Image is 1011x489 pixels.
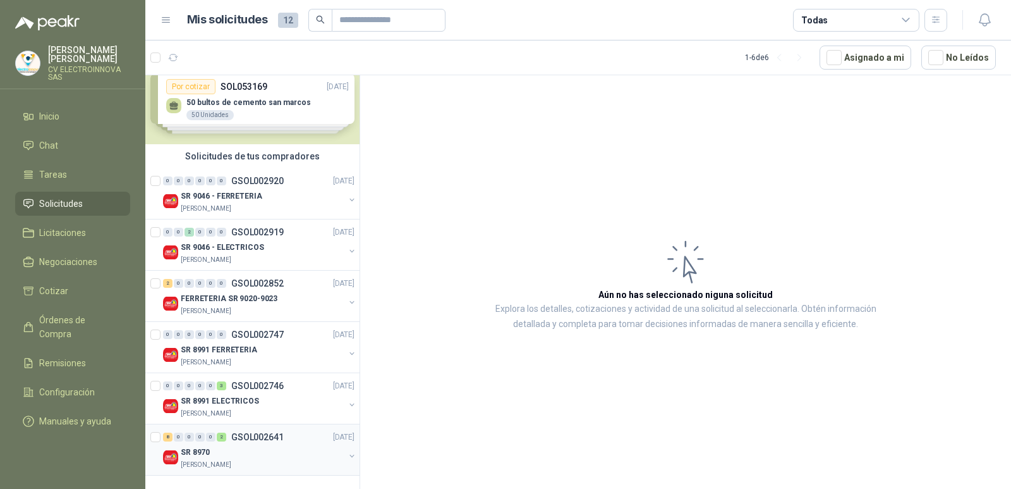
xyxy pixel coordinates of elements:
[181,357,231,368] p: [PERSON_NAME]
[181,255,231,265] p: [PERSON_NAME]
[195,279,205,288] div: 0
[15,409,130,433] a: Manuales y ayuda
[15,104,130,128] a: Inicio
[39,226,86,240] span: Licitaciones
[39,385,95,399] span: Configuración
[163,194,178,209] img: Company Logo
[181,344,257,356] p: SR 8991 FERRETERIA
[217,381,226,390] div: 3
[15,250,130,274] a: Negociaciones
[195,228,205,237] div: 0
[801,13,828,27] div: Todas
[163,225,357,265] a: 0 0 2 0 0 0 GSOL002919[DATE] Company LogoSR 9046 - ELECTRICOS[PERSON_NAME]
[217,330,226,339] div: 0
[163,228,173,237] div: 0
[181,293,277,305] p: FERRETERIA SR 9020-9023
[174,330,183,339] div: 0
[195,433,205,442] div: 0
[181,395,259,407] p: SR 8991 ELECTRICOS
[163,279,173,288] div: 2
[195,330,205,339] div: 0
[231,228,284,237] p: GSOL002919
[185,330,194,339] div: 0
[15,221,130,245] a: Licitaciones
[15,308,130,346] a: Órdenes de Compra
[316,15,325,24] span: search
[145,144,360,168] div: Solicitudes de tus compradores
[333,431,354,443] p: [DATE]
[174,279,183,288] div: 0
[181,460,231,470] p: [PERSON_NAME]
[487,302,885,332] p: Explora los detalles, cotizaciones y actividad de una solicitud al seleccionarla. Obtén informaci...
[187,11,268,29] h1: Mis solicitudes
[15,15,80,30] img: Logo peakr
[39,168,67,182] span: Tareas
[145,53,360,144] div: Solicitudes de nuevos compradoresPor cotizarSOL053169[DATE] 50 bultos de cemento san marcos50 Uni...
[39,414,111,428] span: Manuales y ayuda
[174,433,183,442] div: 0
[333,226,354,238] p: [DATE]
[163,378,357,419] a: 0 0 0 0 0 3 GSOL002746[DATE] Company LogoSR 8991 ELECTRICOS[PERSON_NAME]
[163,347,178,362] img: Company Logo
[15,279,130,303] a: Cotizar
[195,381,205,390] div: 0
[48,46,130,63] p: [PERSON_NAME] [PERSON_NAME]
[181,242,264,254] p: SR 9046 - ELECTRICOS
[206,279,215,288] div: 0
[206,433,215,442] div: 0
[163,330,173,339] div: 0
[333,175,354,187] p: [DATE]
[185,279,194,288] div: 0
[217,176,226,185] div: 0
[820,46,911,70] button: Asignado a mi
[163,173,357,214] a: 0 0 0 0 0 0 GSOL002920[DATE] Company LogoSR 9046 - FERRETERIA[PERSON_NAME]
[15,380,130,404] a: Configuración
[163,296,178,311] img: Company Logo
[163,276,357,316] a: 2 0 0 0 0 0 GSOL002852[DATE] Company LogoFERRETERIA SR 9020-9023[PERSON_NAME]
[231,330,284,339] p: GSOL002747
[163,176,173,185] div: 0
[185,433,194,442] div: 0
[15,192,130,216] a: Solicitudes
[231,381,284,390] p: GSOL002746
[231,433,284,442] p: GSOL002641
[185,228,194,237] div: 2
[39,109,59,123] span: Inicio
[16,51,40,75] img: Company Logo
[174,176,183,185] div: 0
[181,190,262,202] p: SR 9046 - FERRETERIA
[163,450,178,465] img: Company Logo
[39,284,68,298] span: Cotizar
[39,197,83,211] span: Solicitudes
[217,279,226,288] div: 0
[163,399,178,414] img: Company Logo
[333,278,354,290] p: [DATE]
[333,329,354,341] p: [DATE]
[181,409,231,419] p: [PERSON_NAME]
[333,380,354,392] p: [DATE]
[163,245,178,260] img: Company Logo
[185,176,194,185] div: 0
[181,204,231,214] p: [PERSON_NAME]
[15,351,130,375] a: Remisiones
[921,46,996,70] button: No Leídos
[39,255,97,269] span: Negociaciones
[206,330,215,339] div: 0
[15,163,130,187] a: Tareas
[39,356,86,370] span: Remisiones
[231,279,284,288] p: GSOL002852
[217,228,226,237] div: 0
[217,433,226,442] div: 2
[278,13,298,28] span: 12
[163,430,357,470] a: 8 0 0 0 0 2 GSOL002641[DATE] Company LogoSR 8970[PERSON_NAME]
[174,381,183,390] div: 0
[163,327,357,368] a: 0 0 0 0 0 0 GSOL002747[DATE] Company LogoSR 8991 FERRETERIA[PERSON_NAME]
[195,176,205,185] div: 0
[206,381,215,390] div: 0
[39,139,58,152] span: Chat
[174,228,183,237] div: 0
[206,228,215,237] div: 0
[231,176,284,185] p: GSOL002920
[39,313,118,341] span: Órdenes de Compra
[163,433,173,442] div: 8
